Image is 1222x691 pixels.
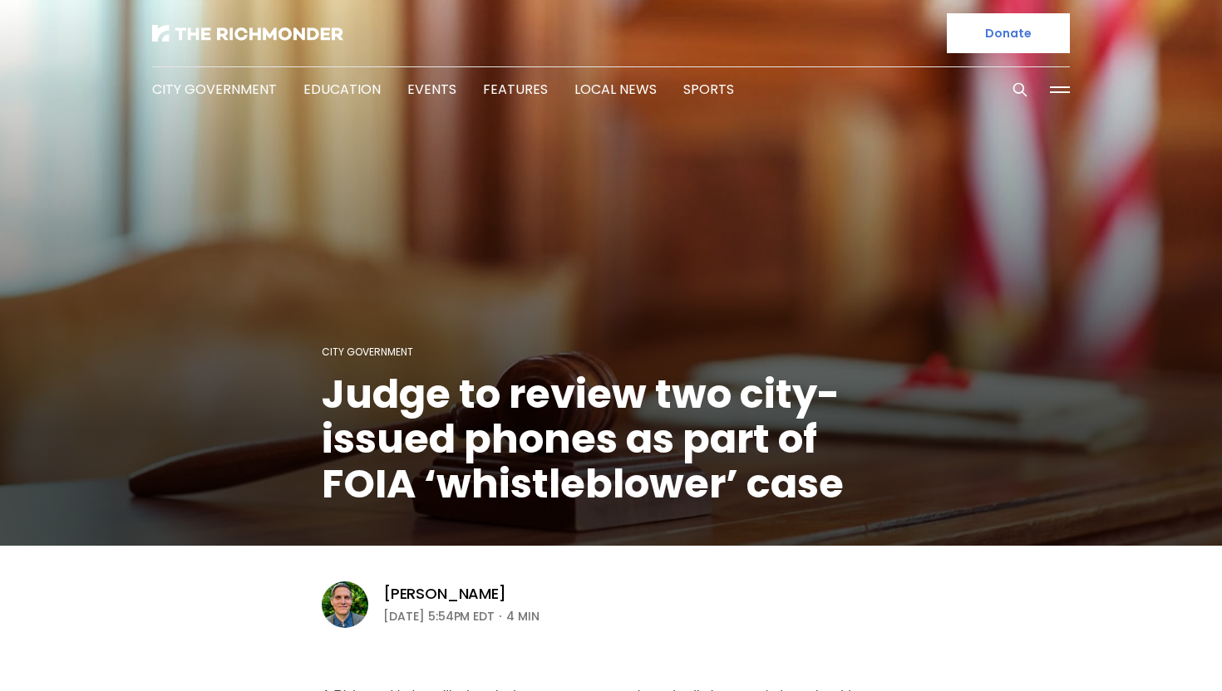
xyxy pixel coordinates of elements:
a: Features [483,80,548,99]
a: Local News [574,80,657,99]
a: Education [303,80,381,99]
h1: Judge to review two city-issued phones as part of FOIA ‘whistleblower’ case [322,372,900,507]
img: The Richmonder [152,25,343,42]
time: [DATE] 5:54PM EDT [383,606,495,626]
a: Donate [947,13,1070,53]
button: Search this site [1008,77,1032,102]
img: Graham Moomaw [322,581,368,628]
a: Sports [683,80,734,99]
a: Events [407,80,456,99]
a: [PERSON_NAME] [383,584,506,604]
a: City Government [152,80,277,99]
span: 4 min [506,606,540,626]
a: City Government [322,345,413,359]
